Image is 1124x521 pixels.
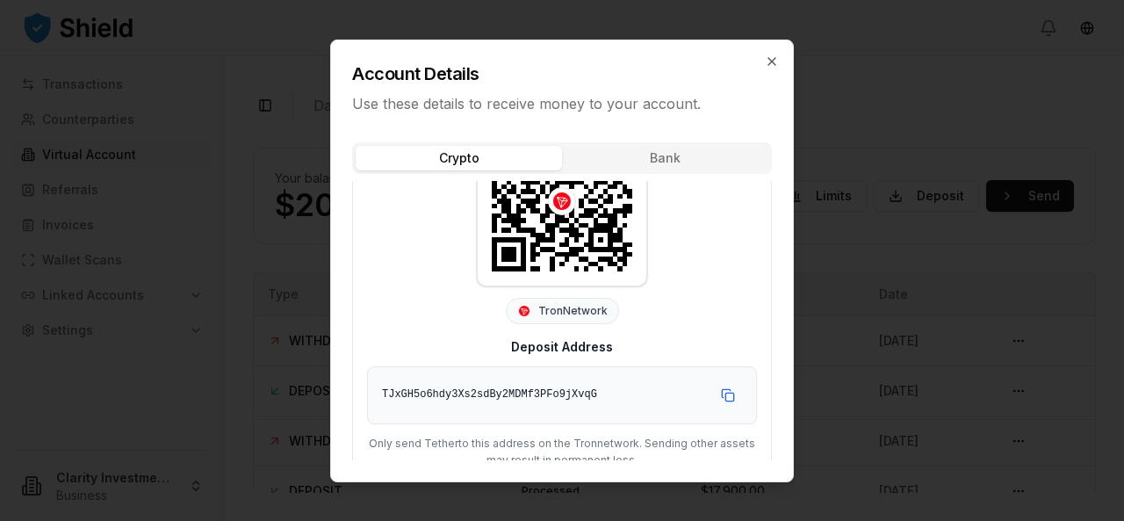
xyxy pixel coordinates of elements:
span: Tron Network [538,303,608,317]
button: Bank [562,145,768,170]
label: Deposit Address [511,338,613,353]
div: TJxGH5o6hdy3Xs2sdBy2MDMf3PFo9jXvqG [382,387,703,404]
img: Tron [553,192,571,209]
h2: Account Details [352,61,772,85]
button: Copy to clipboard [714,380,742,409]
div: TronTronTetherTether•0.5% [353,79,771,482]
p: Use these details to receive money to your account. [352,92,772,113]
p: Only send Tether to this address on the Tron network. Sending other assets may result in permanen... [367,434,757,468]
img: Tron [519,305,530,315]
button: Crypto [356,145,562,170]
